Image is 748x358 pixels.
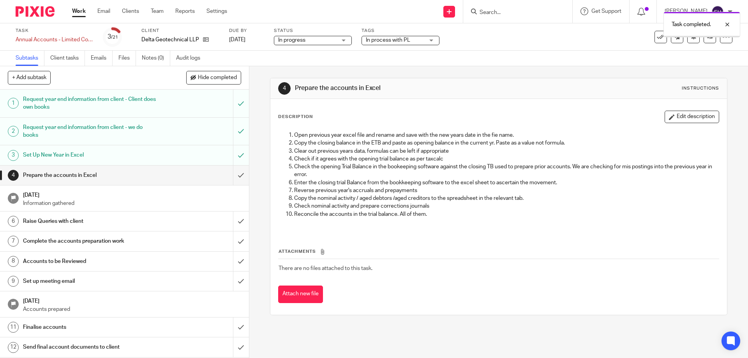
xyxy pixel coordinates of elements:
[23,341,158,353] h1: Send final account documents to client
[16,51,44,66] a: Subtasks
[8,98,19,109] div: 1
[111,35,118,39] small: /21
[8,322,19,333] div: 11
[108,32,118,41] div: 3
[366,37,410,43] span: In process with PL
[8,256,19,267] div: 8
[8,216,19,227] div: 6
[294,210,718,218] p: Reconcile the accounts in the trial balance. All of them.
[23,93,158,113] h1: Request year end information from client - Client does own books
[362,28,439,34] label: Tags
[16,36,93,44] div: Annual Accounts - Limited Companies
[23,295,241,305] h1: [DATE]
[50,51,85,66] a: Client tasks
[23,199,241,207] p: Information gathered
[8,71,51,84] button: + Add subtask
[8,126,19,137] div: 2
[711,5,724,18] img: svg%3E
[274,28,352,34] label: Status
[23,235,158,247] h1: Complete the accounts preparation work
[118,51,136,66] a: Files
[295,84,515,92] h1: Prepare the accounts in Excel
[186,71,241,84] button: Hide completed
[141,28,219,34] label: Client
[294,194,718,202] p: Copy the nominal activity / aged debtors /aged creditors to the spreadsheet in the relevant tab.
[294,131,718,139] p: Open previous year excel file and rename and save with the new years date in the fie name.
[23,275,158,287] h1: Set up meeting email
[665,111,719,123] button: Edit description
[141,36,199,44] p: Delta Geotechnical LLP
[294,187,718,194] p: Reverse previous year's accruals and prepayments
[672,21,711,28] p: Task completed.
[23,189,241,199] h1: [DATE]
[294,179,718,187] p: Enter the closing trial Balance from the bookkeeping software to the excel sheet to ascertain the...
[8,236,19,247] div: 7
[8,150,19,161] div: 3
[229,28,264,34] label: Due by
[151,7,164,15] a: Team
[91,51,113,66] a: Emails
[23,321,158,333] h1: Finalise accounts
[279,266,372,271] span: There are no files attached to this task.
[23,256,158,267] h1: Accounts to be Reviewed
[23,305,241,313] p: Accounts prepared
[682,85,719,92] div: Instructions
[175,7,195,15] a: Reports
[142,51,170,66] a: Notes (0)
[8,342,19,353] div: 12
[97,7,110,15] a: Email
[278,114,313,120] p: Description
[122,7,139,15] a: Clients
[8,170,19,181] div: 4
[278,37,305,43] span: In progress
[23,122,158,141] h1: Request year end information from client - we do books
[294,155,718,163] p: Check if it agrees with the opening trial balance as per taxcalc
[8,276,19,287] div: 9
[23,169,158,181] h1: Prepare the accounts in Excel
[278,286,323,303] button: Attach new file
[23,215,158,227] h1: Raise Queries with client
[294,139,718,147] p: Copy the closing balance in the ETB and paste as opening balance in the current yr. Paste as a va...
[206,7,227,15] a: Settings
[23,149,158,161] h1: Set Up New Year in Excel
[198,75,237,81] span: Hide completed
[229,37,245,42] span: [DATE]
[72,7,86,15] a: Work
[294,147,718,155] p: Clear out previous years data, formulas can be left if appropriate
[294,202,718,210] p: Check nominal activity and prepare corrections journals
[176,51,206,66] a: Audit logs
[16,28,93,34] label: Task
[294,163,718,179] p: Check the opening Trial Balance in the bookeeping software against the closing TB used to prepare...
[278,82,291,95] div: 4
[16,6,55,17] img: Pixie
[279,249,316,254] span: Attachments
